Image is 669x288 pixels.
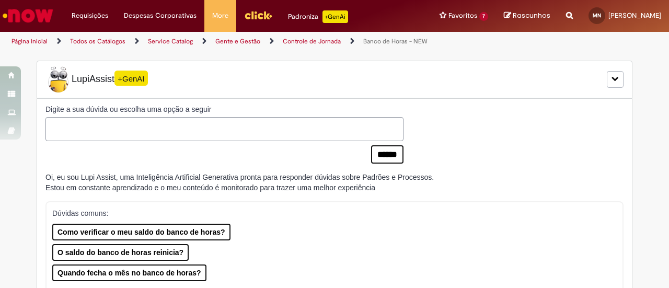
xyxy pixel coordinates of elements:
[1,5,55,26] img: ServiceNow
[513,10,550,20] span: Rascunhos
[504,11,550,21] a: Rascunhos
[593,12,601,19] span: MN
[45,104,403,114] label: Digite a sua dúvida ou escolha uma opção a seguir
[8,32,438,51] ul: Trilhas de página
[215,37,260,45] a: Gente e Gestão
[244,7,272,23] img: click_logo_yellow_360x200.png
[283,37,341,45] a: Controle de Jornada
[45,66,148,93] span: LupiAssist
[608,11,661,20] span: [PERSON_NAME]
[363,37,428,45] a: Banco de Horas - NEW
[148,37,193,45] a: Service Catalog
[45,172,434,193] div: Oi, eu sou Lupi Assist, uma Inteligência Artificial Generativa pronta para responder dúvidas sobr...
[52,224,230,240] button: Como verificar o meu saldo do banco de horas?
[72,10,108,21] span: Requisições
[52,208,609,218] p: Dúvidas comuns:
[479,12,488,21] span: 7
[11,37,48,45] a: Página inicial
[45,66,72,93] img: Lupi
[322,10,348,23] p: +GenAi
[448,10,477,21] span: Favoritos
[288,10,348,23] div: Padroniza
[37,61,632,98] div: LupiLupiAssist+GenAI
[124,10,197,21] span: Despesas Corporativas
[52,264,206,281] button: Quando fecha o mês no banco de horas?
[212,10,228,21] span: More
[70,37,125,45] a: Todos os Catálogos
[114,71,148,86] span: +GenAI
[52,244,189,261] button: O saldo do banco de horas reinicia?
